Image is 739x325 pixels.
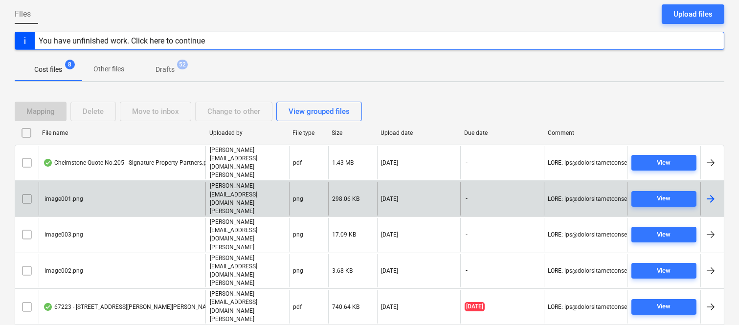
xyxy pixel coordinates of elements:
div: File name [42,130,202,136]
div: [DATE] [381,195,399,202]
div: OCR finished [43,159,53,167]
div: File type [293,130,324,136]
span: - [465,195,469,203]
div: Upload date [381,130,457,136]
div: View [657,157,671,169]
div: png [293,195,304,202]
div: View [657,193,671,204]
button: Upload files [662,4,724,24]
p: [PERSON_NAME][EMAIL_ADDRESS][DOMAIN_NAME][PERSON_NAME] [210,290,285,324]
div: Upload files [673,8,713,21]
p: [PERSON_NAME][EMAIL_ADDRESS][DOMAIN_NAME][PERSON_NAME] [210,182,285,216]
button: View grouped files [276,102,362,121]
div: png [293,267,304,274]
div: OCR finished [43,303,53,311]
p: [PERSON_NAME][EMAIL_ADDRESS][DOMAIN_NAME][PERSON_NAME] [210,146,285,180]
div: Size [332,130,373,136]
div: View [657,265,671,277]
div: Comment [548,130,624,136]
span: - [465,266,469,275]
div: You have unfinished work. Click here to continue [39,36,205,45]
div: View [657,301,671,312]
div: image002.png [43,267,83,274]
p: [PERSON_NAME][EMAIL_ADDRESS][DOMAIN_NAME][PERSON_NAME] [210,218,285,252]
div: View [657,229,671,240]
div: 1.43 MB [333,159,354,166]
button: View [631,191,696,207]
div: [DATE] [381,159,399,166]
p: Drafts [156,65,175,75]
div: 740.64 KB [333,303,360,310]
button: View [631,227,696,242]
span: 8 [65,60,75,69]
div: 17.09 KB [333,231,357,238]
div: pdf [293,159,302,166]
div: View grouped files [289,105,350,118]
span: [DATE] [465,302,485,311]
div: Due date [464,130,540,136]
div: Chelmstone Quote No.205 - Signature Property Partners.pdf [43,159,212,167]
button: View [631,155,696,171]
div: Uploaded by [209,130,285,136]
span: 52 [177,60,188,69]
p: [PERSON_NAME][EMAIL_ADDRESS][DOMAIN_NAME][PERSON_NAME] [210,254,285,288]
span: - [465,231,469,239]
p: Other files [93,64,124,74]
div: 67223 - [STREET_ADDRESS][PERSON_NAME][PERSON_NAME]pdf [43,303,225,311]
div: 3.68 KB [333,267,353,274]
span: Files [15,8,31,20]
div: image001.png [43,195,83,202]
button: View [631,263,696,279]
div: 298.06 KB [333,195,360,202]
div: png [293,231,304,238]
iframe: Chat Widget [690,278,739,325]
div: [DATE] [381,303,399,310]
span: - [465,159,469,167]
div: pdf [293,303,302,310]
div: [DATE] [381,267,399,274]
button: View [631,299,696,315]
p: Cost files [34,65,62,75]
div: image003.png [43,231,83,238]
div: [DATE] [381,231,399,238]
